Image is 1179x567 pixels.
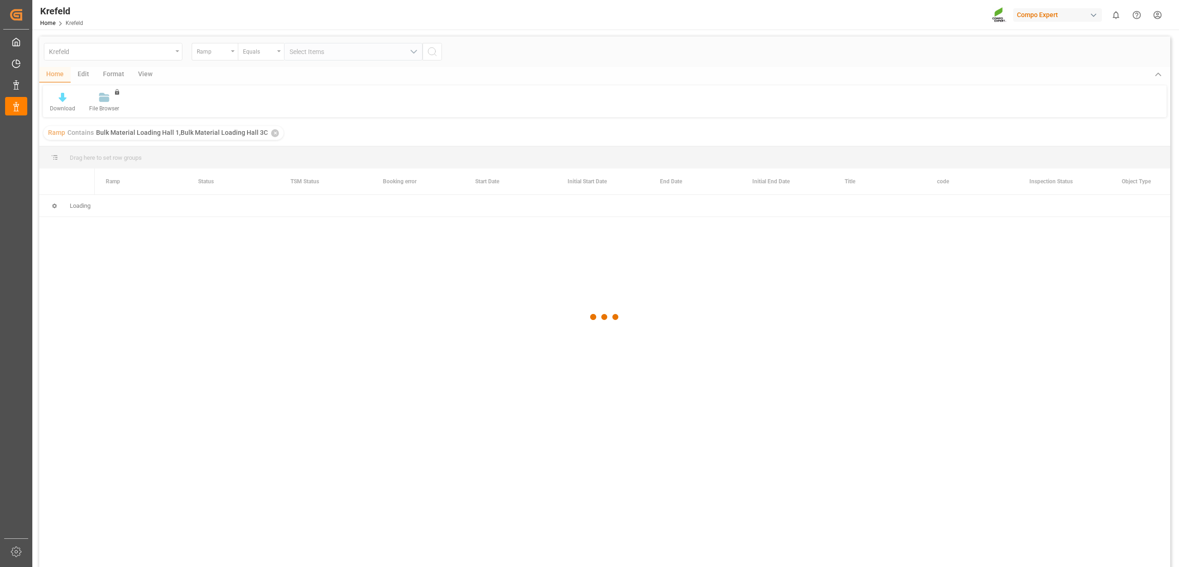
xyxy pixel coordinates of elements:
a: Home [40,20,55,26]
div: Krefeld [40,4,83,18]
button: Help Center [1126,5,1147,25]
div: Compo Expert [1013,8,1102,22]
button: show 0 new notifications [1106,5,1126,25]
img: Screenshot%202023-09-29%20at%2010.02.21.png_1712312052.png [992,7,1007,23]
button: Compo Expert [1013,6,1106,24]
